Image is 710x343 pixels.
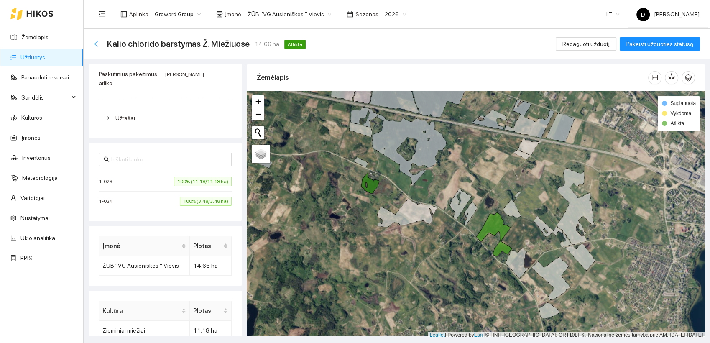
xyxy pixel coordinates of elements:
th: this column's title is Plotas,this column is sortable [190,236,232,256]
span: shop [216,11,223,18]
span: menu-fold [98,10,106,18]
button: column-width [648,71,661,84]
span: 14.66 ha [255,39,279,49]
span: [PERSON_NAME] [165,72,204,77]
span: layout [120,11,127,18]
span: 1-023 [99,177,117,186]
span: ŽŪB "VG Ausieniškės " Vievis [248,8,332,20]
span: Kalio chlorido barstymas Ž. Miežiuose [107,37,250,51]
span: | [484,332,485,338]
span: Plotas [193,306,222,315]
a: Kultūros [21,114,42,121]
a: Inventorius [22,154,51,161]
td: Žieminiai miežiai [99,321,190,340]
span: Užrašai [115,115,135,121]
span: 100% (11.18/11.18 ha) [174,177,232,186]
span: Įmonė : [225,10,243,19]
a: Nustatymai [20,215,50,221]
button: Redaguoti užduotį [556,37,616,51]
a: Layers [252,145,270,163]
span: calendar [347,11,353,18]
span: Vykdoma [670,110,691,116]
span: column-width [649,74,661,81]
span: search [104,156,110,162]
button: Initiate a new search [252,126,264,139]
a: Įmonės [21,134,41,141]
span: Redaguoti užduotį [562,39,610,49]
input: Ieškoti lauko [111,155,227,164]
th: this column's title is Plotas,this column is sortable [190,301,232,321]
span: 100% (3.48/3.48 ha) [180,197,232,206]
div: Žemėlapis [257,66,648,90]
a: Esri [474,332,483,338]
a: Ūkio analitika [20,235,55,241]
td: ŽŪB "VG Ausieniškės " Vievis [99,256,190,276]
td: 14.66 ha [190,256,232,276]
span: Įmonė [102,241,180,251]
span: D [641,8,645,21]
a: Redaguoti užduotį [556,41,616,47]
button: Pakeisti užduoties statusą [620,37,700,51]
a: Žemėlapis [21,34,49,41]
a: Meteorologija [22,174,58,181]
th: this column's title is Įmonė,this column is sortable [99,236,190,256]
th: this column's title is Kultūra,this column is sortable [99,301,190,321]
span: arrow-left [94,41,100,47]
span: Sandėlis [21,89,69,106]
span: Kultūra [102,306,180,315]
span: [PERSON_NAME] [636,11,700,18]
span: + [255,96,261,107]
span: Atlikta [284,40,306,49]
span: Groward Group [155,8,201,20]
span: 1-024 [99,197,117,205]
span: Plotas [193,241,222,251]
button: menu-fold [94,6,110,23]
a: Leaflet [430,332,445,338]
span: Sezonas : [355,10,380,19]
div: Atgal [94,41,100,48]
span: 2026 [385,8,406,20]
a: Vartotojai [20,195,45,201]
span: LT [606,8,620,20]
span: Atlikta [670,120,684,126]
span: − [255,109,261,119]
span: right [105,115,110,120]
span: Aplinka : [129,10,150,19]
div: Užrašai [99,108,232,128]
td: 11.18 ha [190,321,232,340]
a: PPIS [20,255,32,261]
span: Paskutinius pakeitimus atliko [99,71,157,87]
a: Zoom in [252,95,264,108]
div: | Powered by © HNIT-[GEOGRAPHIC_DATA]; ORT10LT ©, Nacionalinė žemės tarnyba prie AM, [DATE]-[DATE] [428,332,705,339]
span: Pakeisti užduoties statusą [626,39,693,49]
a: Panaudoti resursai [21,74,69,81]
a: Zoom out [252,108,264,120]
span: Suplanuota [670,100,696,106]
a: Užduotys [20,54,45,61]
